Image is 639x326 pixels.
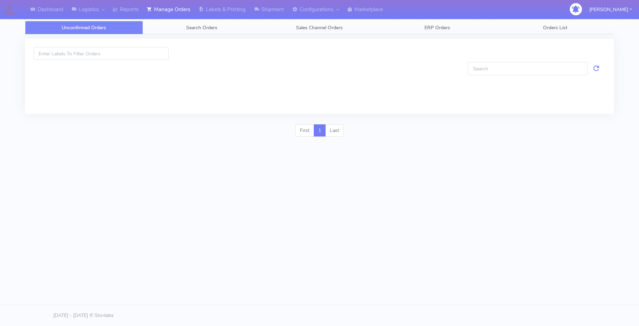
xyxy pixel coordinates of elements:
button: [PERSON_NAME] [584,2,637,17]
span: ERP Orders [424,24,450,31]
input: Enter Labels To Filter Orders [33,47,169,60]
span: Unconfirmed Orders [62,24,106,31]
span: Search Orders [186,24,217,31]
span: Sales Channel Orders [296,24,343,31]
ul: Tabs [25,21,614,34]
input: Search [468,62,588,75]
span: Orders List [543,24,567,31]
a: 1 [314,124,326,137]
